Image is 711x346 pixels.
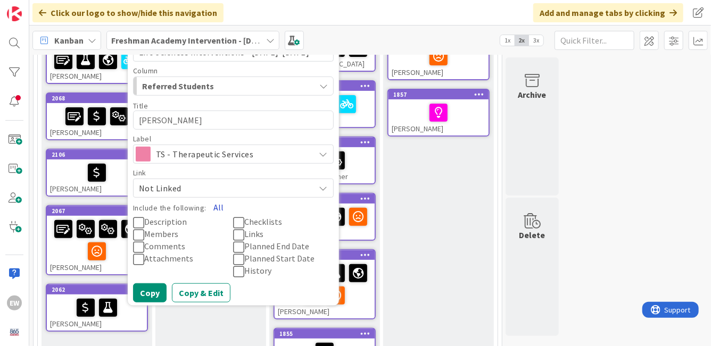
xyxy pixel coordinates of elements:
div: [PERSON_NAME] [388,33,489,79]
div: 2068[PERSON_NAME] [47,94,147,139]
div: [PERSON_NAME] [388,99,489,136]
img: avatar [7,325,22,340]
div: EW [7,296,22,310]
img: Visit kanbanzone.com [7,6,22,21]
div: 2106 [47,150,147,159]
a: [PERSON_NAME] [46,36,148,84]
button: Planned Start Date [234,254,334,266]
div: 2062 [52,286,147,293]
span: Support [22,2,48,14]
button: Planned End Date [234,241,334,254]
div: 2067[PERSON_NAME] [47,206,147,274]
span: TS - Therapeutic Services [156,147,310,162]
button: Attachments [133,254,234,266]
a: 2067[PERSON_NAME] [46,205,148,275]
button: Links [234,229,334,241]
div: Archive [518,88,547,101]
div: [PERSON_NAME] [47,103,147,139]
span: Life Sciences Interventions - [DATE]-[DATE] [139,47,310,57]
div: 1855 [279,330,375,337]
span: Column [133,67,158,74]
span: 1x [500,35,515,46]
span: Links [245,229,264,239]
span: Kanban [54,34,84,47]
span: Attachments [144,253,193,264]
div: [PERSON_NAME] [47,216,147,274]
div: [PERSON_NAME] [388,43,489,79]
span: Label [133,135,152,142]
div: [PERSON_NAME] [47,159,147,196]
span: Members [144,229,178,239]
div: 1855 [275,329,375,339]
button: Description [133,217,234,229]
div: 1857 [393,91,489,98]
a: 2068[PERSON_NAME] [46,92,148,140]
div: 1857 [388,90,489,99]
a: 2106[PERSON_NAME] [46,149,148,197]
label: Include the following: [133,204,206,212]
button: Copy & Edit [172,283,230,302]
b: Freshman Academy Intervention - [DATE]-[DATE] [111,35,296,46]
div: [PERSON_NAME] [47,294,147,331]
input: Quick Filter... [555,31,634,50]
button: Referred Students [133,77,334,96]
div: Add and manage tabs by clicking [533,3,683,22]
button: All [206,198,230,217]
div: [PERSON_NAME] [47,47,147,83]
div: 2068 [47,94,147,103]
button: Checklists [234,217,334,229]
div: 2106[PERSON_NAME] [47,150,147,196]
a: 1857[PERSON_NAME] [387,89,490,137]
div: 2068 [52,95,147,102]
button: Comments [133,241,234,254]
span: History [245,265,272,276]
span: 3x [529,35,543,46]
textarea: [PERSON_NAME] [133,111,334,130]
span: Not Linked [139,181,310,196]
div: 2062 [47,285,147,294]
div: 2106 [52,151,147,158]
span: Description [144,216,187,227]
button: Copy [133,283,167,302]
span: Referred Students [142,79,222,93]
a: 2062[PERSON_NAME] [46,284,148,332]
span: Link [133,169,146,176]
div: Click our logo to show/hide this navigation [32,3,224,22]
div: 2067 [52,207,147,215]
label: Title [133,101,148,111]
div: Delete [519,229,545,241]
span: Planned Start Date [245,253,315,264]
div: 1857[PERSON_NAME] [388,90,489,136]
button: History [234,266,334,278]
span: Planned End Date [245,241,310,251]
button: Members [133,229,234,241]
a: [PERSON_NAME] [387,32,490,80]
span: 2x [515,35,529,46]
div: 2067 [47,206,147,216]
div: [PERSON_NAME] [47,37,147,83]
span: Checklists [245,216,283,227]
span: Comments [144,241,185,251]
div: 2062[PERSON_NAME] [47,285,147,331]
